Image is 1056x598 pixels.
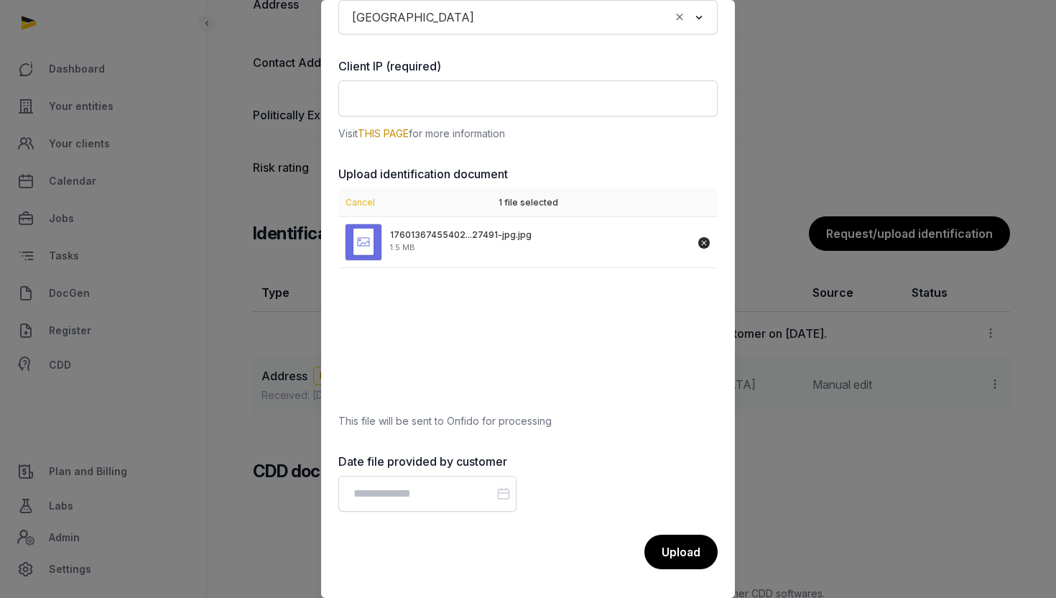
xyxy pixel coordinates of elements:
[644,535,718,569] div: Upload
[338,476,517,512] input: Datepicker input
[338,165,718,183] label: Upload identification document
[338,413,718,430] div: This file will be sent to Onfido for processing
[338,453,517,470] label: Date file provided by customer
[696,234,712,250] button: Remove file
[467,188,589,217] div: 1 file selected
[346,4,710,30] div: Search for option
[348,7,478,27] span: [GEOGRAPHIC_DATA]
[338,125,718,142] div: Visit for more information
[673,7,686,27] button: Clear Selected
[481,7,670,27] input: Search for option
[390,244,415,252] div: 1.5 MB
[390,229,532,241] div: 1760136745540278706396338427491-jpg.jpg
[338,188,718,404] div: Uppy Dashboard
[341,193,379,212] button: Cancel
[358,127,409,139] a: THIS PAGE
[338,57,718,75] label: Client IP (required)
